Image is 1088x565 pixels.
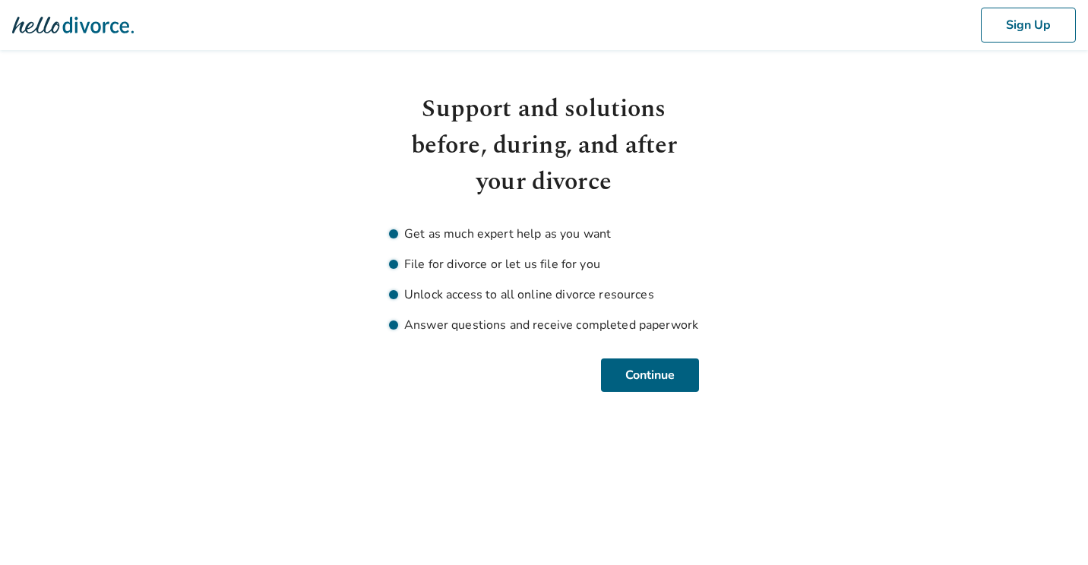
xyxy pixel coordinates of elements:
[389,316,699,334] li: Answer questions and receive completed paperwork
[389,91,699,200] h1: Support and solutions before, during, and after your divorce
[389,225,699,243] li: Get as much expert help as you want
[12,10,134,40] img: Hello Divorce Logo
[601,358,699,392] button: Continue
[981,8,1076,43] button: Sign Up
[389,255,699,273] li: File for divorce or let us file for you
[389,286,699,304] li: Unlock access to all online divorce resources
